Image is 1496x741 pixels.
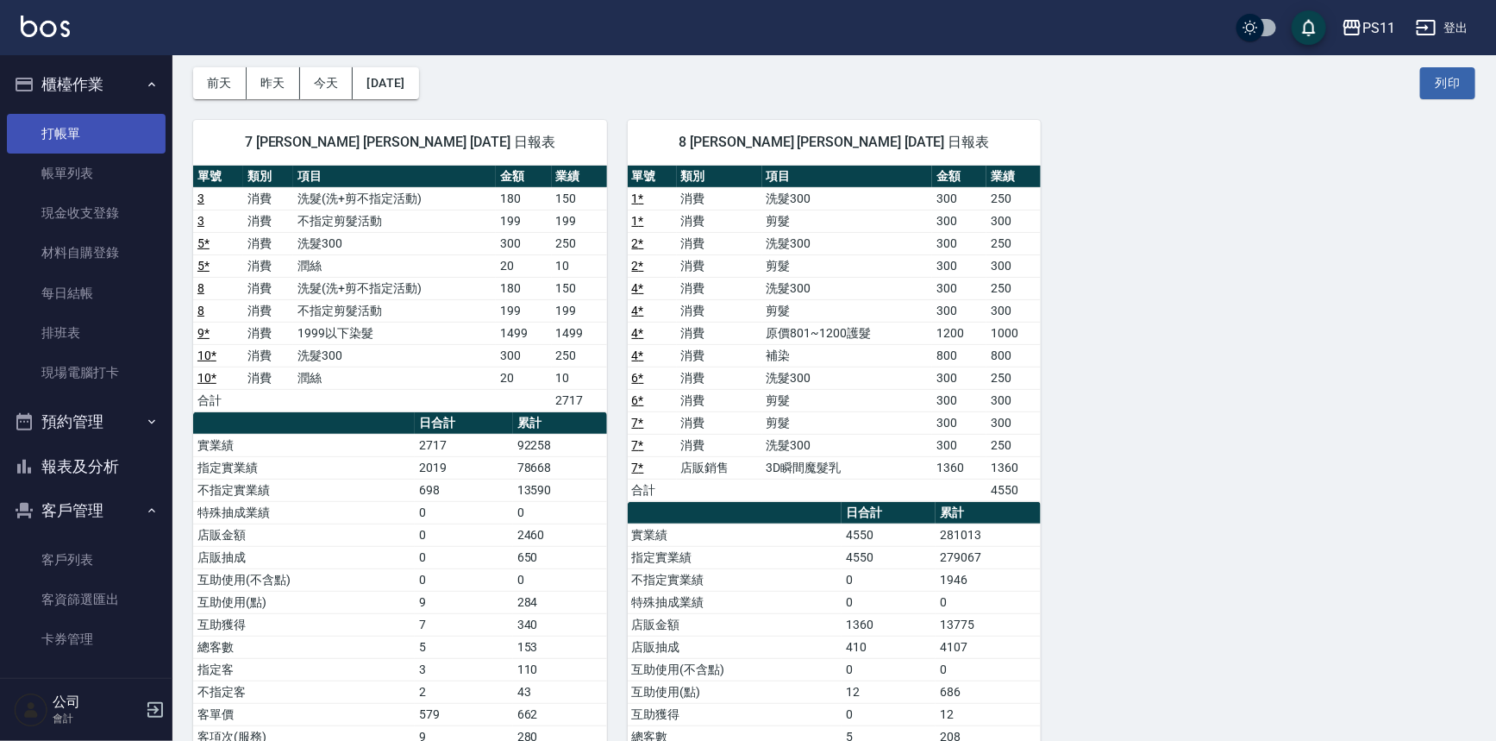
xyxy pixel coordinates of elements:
[513,591,607,613] td: 284
[193,389,243,411] td: 合計
[628,166,1042,502] table: a dense table
[932,277,986,299] td: 300
[243,299,293,322] td: 消費
[986,322,1041,344] td: 1000
[496,299,551,322] td: 199
[415,658,512,681] td: 3
[293,254,496,277] td: 潤絲
[293,187,496,210] td: 洗髮(洗+剪不指定活動)
[677,434,762,456] td: 消費
[496,210,551,232] td: 199
[496,232,551,254] td: 300
[932,187,986,210] td: 300
[677,187,762,210] td: 消費
[415,501,512,524] td: 0
[243,322,293,344] td: 消費
[7,540,166,580] a: 客戶列表
[677,411,762,434] td: 消費
[193,658,415,681] td: 指定客
[932,411,986,434] td: 300
[986,210,1041,232] td: 300
[415,546,512,568] td: 0
[7,233,166,273] a: 材料自購登錄
[415,412,512,435] th: 日合計
[193,613,415,636] td: 互助獲得
[762,187,933,210] td: 洗髮300
[243,187,293,210] td: 消費
[415,456,512,479] td: 2019
[932,456,986,479] td: 1360
[842,613,936,636] td: 1360
[677,344,762,367] td: 消費
[513,613,607,636] td: 340
[1335,10,1402,46] button: PS11
[193,524,415,546] td: 店販金額
[842,568,936,591] td: 0
[7,488,166,533] button: 客戶管理
[53,711,141,726] p: 會計
[513,546,607,568] td: 650
[193,703,415,725] td: 客單價
[628,703,842,725] td: 互助獲得
[193,568,415,591] td: 互助使用(不含點)
[762,411,933,434] td: 剪髮
[677,299,762,322] td: 消費
[628,636,842,658] td: 店販抽成
[677,166,762,188] th: 類別
[193,479,415,501] td: 不指定實業績
[243,232,293,254] td: 消費
[243,254,293,277] td: 消費
[762,344,933,367] td: 補染
[842,591,936,613] td: 0
[552,322,607,344] td: 1499
[7,154,166,193] a: 帳單列表
[936,613,1041,636] td: 13775
[513,636,607,658] td: 153
[496,322,551,344] td: 1499
[7,580,166,619] a: 客資篩選匯出
[986,277,1041,299] td: 250
[415,524,512,546] td: 0
[842,658,936,681] td: 0
[513,658,607,681] td: 110
[552,254,607,277] td: 10
[193,591,415,613] td: 互助使用(點)
[986,456,1041,479] td: 1360
[415,479,512,501] td: 698
[936,502,1041,524] th: 累計
[193,67,247,99] button: 前天
[197,281,204,295] a: 8
[21,16,70,37] img: Logo
[293,322,496,344] td: 1999以下染髮
[762,277,933,299] td: 洗髮300
[936,703,1041,725] td: 12
[762,367,933,389] td: 洗髮300
[7,62,166,107] button: 櫃檯作業
[552,210,607,232] td: 199
[496,367,551,389] td: 20
[7,313,166,353] a: 排班表
[932,210,986,232] td: 300
[762,389,933,411] td: 剪髮
[293,277,496,299] td: 洗髮(洗+剪不指定活動)
[193,166,607,412] table: a dense table
[415,613,512,636] td: 7
[932,367,986,389] td: 300
[243,367,293,389] td: 消費
[842,502,936,524] th: 日合計
[677,254,762,277] td: 消費
[936,546,1041,568] td: 279067
[677,322,762,344] td: 消費
[552,344,607,367] td: 250
[243,166,293,188] th: 類別
[7,399,166,444] button: 預約管理
[932,232,986,254] td: 300
[932,434,986,456] td: 300
[932,344,986,367] td: 800
[986,411,1041,434] td: 300
[7,353,166,392] a: 現場電腦打卡
[762,254,933,277] td: 剪髮
[193,434,415,456] td: 實業績
[293,166,496,188] th: 項目
[762,232,933,254] td: 洗髮300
